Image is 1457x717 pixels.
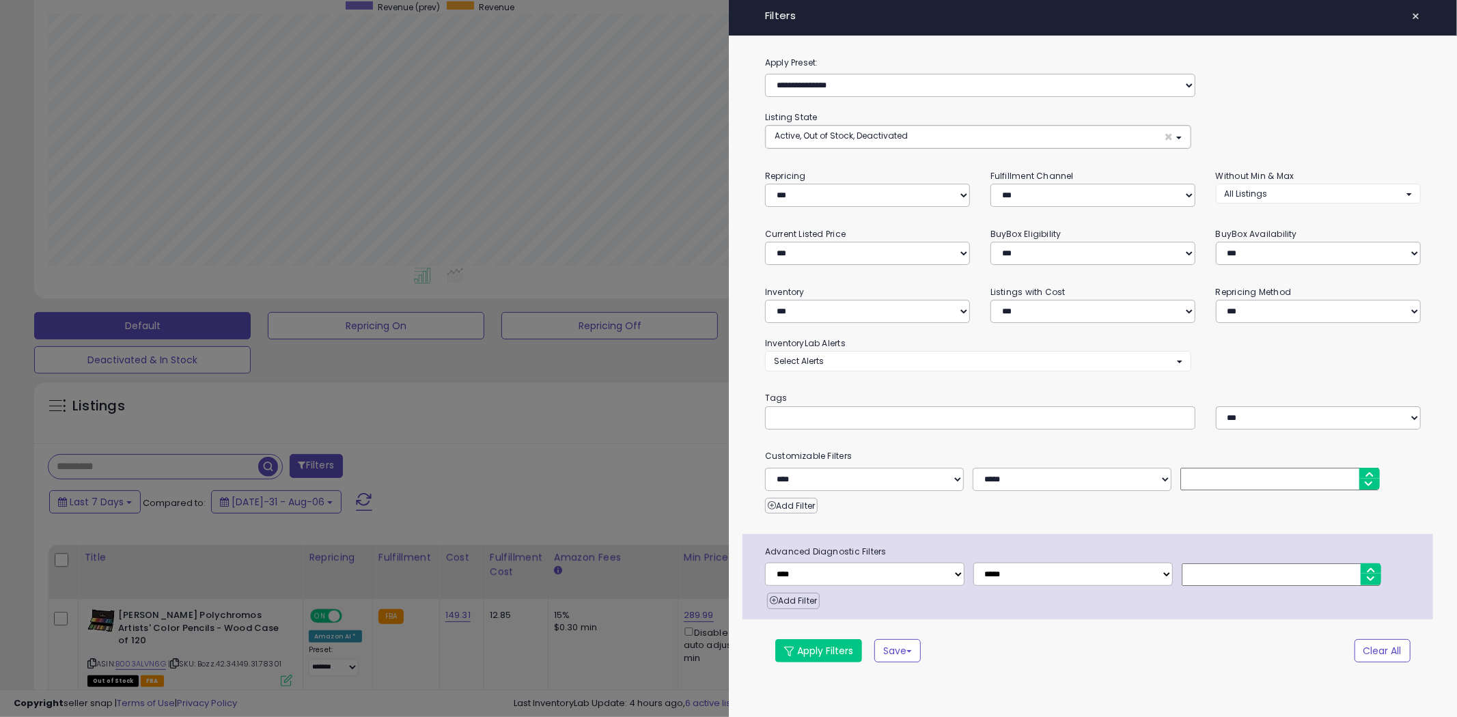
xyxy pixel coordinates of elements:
button: Clear All [1355,639,1411,662]
button: Active, Out of Stock, Deactivated × [766,126,1191,148]
button: All Listings [1216,184,1421,203]
small: Listings with Cost [990,286,1066,298]
small: Tags [755,391,1431,406]
span: All Listings [1225,188,1268,199]
span: × [1412,7,1421,26]
button: Add Filter [767,593,820,609]
small: InventoryLab Alerts [765,337,846,349]
button: Apply Filters [775,639,862,662]
button: × [1406,7,1426,26]
small: Inventory [765,286,805,298]
label: Apply Preset: [755,55,1431,70]
small: Customizable Filters [755,449,1431,464]
h4: Filters [765,10,1421,22]
span: Advanced Diagnostic Filters [755,544,1433,559]
span: Select Alerts [774,355,824,367]
button: Add Filter [765,498,818,514]
small: Repricing Method [1216,286,1292,298]
small: BuyBox Eligibility [990,228,1061,240]
small: Fulfillment Channel [990,170,1074,182]
button: Save [874,639,921,662]
button: Select Alerts [765,351,1191,371]
span: Active, Out of Stock, Deactivated [775,130,908,141]
small: Without Min & Max [1216,170,1294,182]
small: BuyBox Availability [1216,228,1297,240]
small: Listing State [765,111,818,123]
span: × [1165,130,1174,144]
small: Current Listed Price [765,228,846,240]
small: Repricing [765,170,806,182]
